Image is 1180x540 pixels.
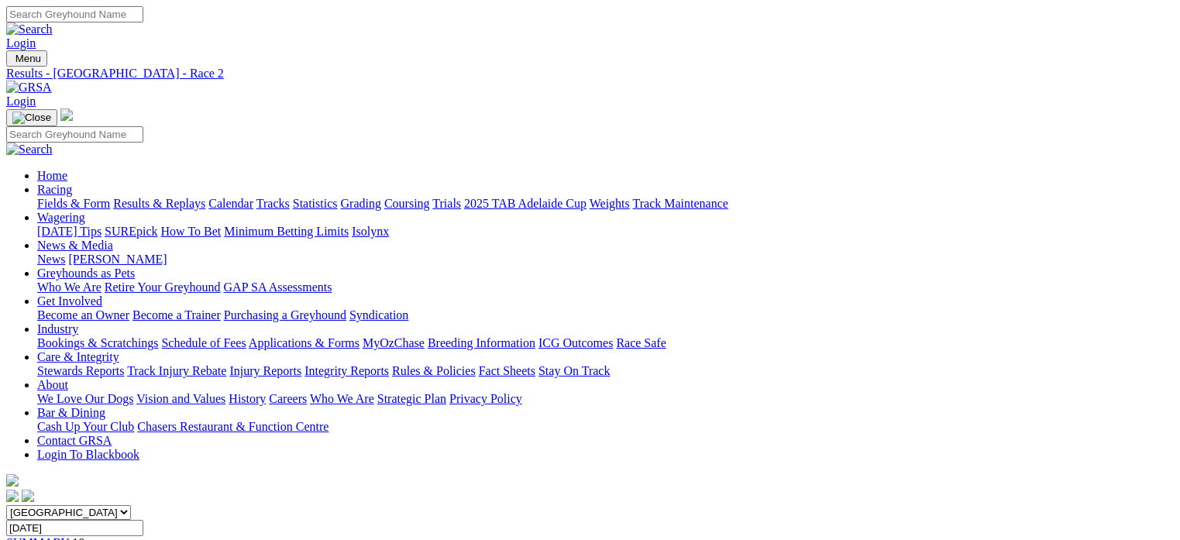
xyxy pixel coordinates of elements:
a: Cash Up Your Club [37,420,134,433]
a: Grading [341,197,381,210]
a: Trials [432,197,461,210]
a: ICG Outcomes [538,336,613,349]
input: Search [6,6,143,22]
a: How To Bet [161,225,222,238]
a: Industry [37,322,78,335]
a: Stewards Reports [37,364,124,377]
a: Home [37,169,67,182]
a: Tracks [256,197,290,210]
button: Toggle navigation [6,109,57,126]
a: Greyhounds as Pets [37,267,135,280]
a: Race Safe [616,336,666,349]
a: Statistics [293,197,338,210]
a: Results - [GEOGRAPHIC_DATA] - Race 2 [6,67,1174,81]
a: News [37,253,65,266]
a: Calendar [208,197,253,210]
a: Login [6,36,36,50]
a: Injury Reports [229,364,301,377]
a: [DATE] Tips [37,225,101,238]
img: GRSA [6,81,52,95]
a: Track Maintenance [633,197,728,210]
a: Become a Trainer [132,308,221,322]
a: Login [6,95,36,108]
button: Toggle navigation [6,50,47,67]
a: Get Involved [37,294,102,308]
a: Syndication [349,308,408,322]
a: Stay On Track [538,364,610,377]
a: Integrity Reports [304,364,389,377]
a: Careers [269,392,307,405]
div: About [37,392,1174,406]
a: Wagering [37,211,85,224]
a: Become an Owner [37,308,129,322]
a: Contact GRSA [37,434,112,447]
input: Select date [6,520,143,536]
div: Care & Integrity [37,364,1174,378]
a: History [229,392,266,405]
div: News & Media [37,253,1174,267]
span: Menu [15,53,41,64]
div: Wagering [37,225,1174,239]
img: logo-grsa-white.png [6,474,19,487]
div: Racing [37,197,1174,211]
div: Bar & Dining [37,420,1174,434]
a: Privacy Policy [449,392,522,405]
img: twitter.svg [22,490,34,502]
a: Care & Integrity [37,350,119,363]
a: [PERSON_NAME] [68,253,167,266]
a: Fields & Form [37,197,110,210]
a: SUREpick [105,225,157,238]
img: Search [6,143,53,156]
a: Bookings & Scratchings [37,336,158,349]
a: Who We Are [37,280,101,294]
a: Bar & Dining [37,406,105,419]
a: About [37,378,68,391]
a: Racing [37,183,72,196]
div: Industry [37,336,1174,350]
img: logo-grsa-white.png [60,108,73,121]
div: Greyhounds as Pets [37,280,1174,294]
a: Isolynx [352,225,389,238]
img: Close [12,112,51,124]
a: Fact Sheets [479,364,535,377]
a: Applications & Forms [249,336,360,349]
a: Login To Blackbook [37,448,139,461]
div: Get Involved [37,308,1174,322]
a: Rules & Policies [392,364,476,377]
a: Minimum Betting Limits [224,225,349,238]
a: GAP SA Assessments [224,280,332,294]
a: We Love Our Dogs [37,392,133,405]
a: Retire Your Greyhound [105,280,221,294]
a: Results & Replays [113,197,205,210]
a: MyOzChase [363,336,425,349]
a: Vision and Values [136,392,225,405]
a: Chasers Restaurant & Function Centre [137,420,329,433]
a: Schedule of Fees [161,336,246,349]
img: facebook.svg [6,490,19,502]
a: Track Injury Rebate [127,364,226,377]
a: Weights [590,197,630,210]
a: Strategic Plan [377,392,446,405]
input: Search [6,126,143,143]
a: Who We Are [310,392,374,405]
a: Purchasing a Greyhound [224,308,346,322]
a: News & Media [37,239,113,252]
a: 2025 TAB Adelaide Cup [464,197,587,210]
a: Breeding Information [428,336,535,349]
a: Coursing [384,197,430,210]
img: Search [6,22,53,36]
